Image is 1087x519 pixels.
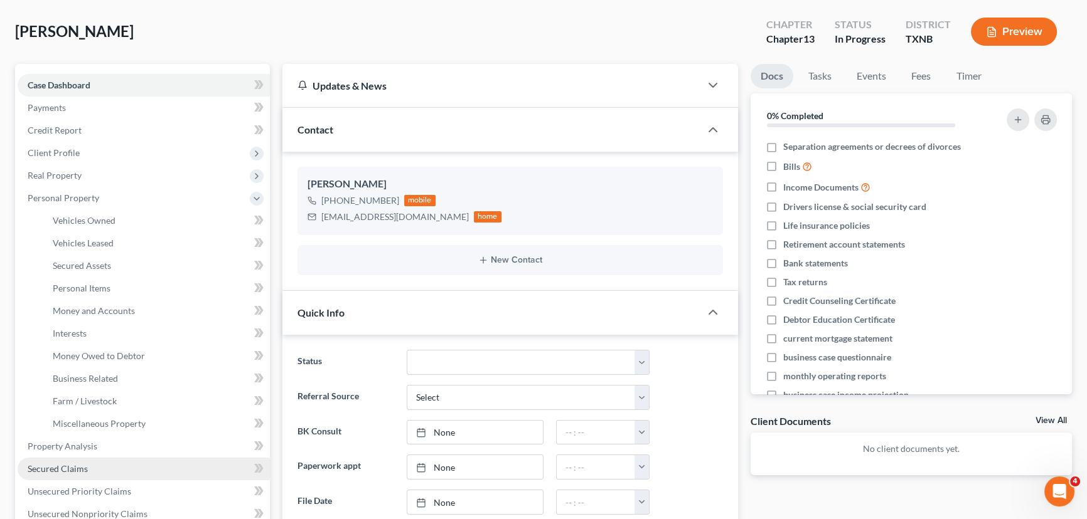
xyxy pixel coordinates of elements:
[847,64,896,88] a: Events
[18,74,270,97] a: Case Dashboard
[783,160,800,173] span: Bills
[43,322,270,345] a: Interests
[783,313,895,326] span: Debtor Education Certificate
[28,463,88,474] span: Secured Claims
[321,211,469,223] div: [EMAIL_ADDRESS][DOMAIN_NAME]
[15,22,134,40] span: [PERSON_NAME]
[18,97,270,119] a: Payments
[43,367,270,390] a: Business Related
[1070,476,1080,486] span: 4
[28,170,82,181] span: Real Property
[291,385,400,410] label: Referral Source
[761,443,1063,455] p: No client documents yet.
[407,421,542,444] a: None
[291,454,400,480] label: Paperwork appt
[291,350,400,375] label: Status
[28,102,66,113] span: Payments
[43,390,270,412] a: Farm / Livestock
[321,194,399,207] div: [PHONE_NUMBER]
[906,18,951,32] div: District
[43,209,270,232] a: Vehicles Owned
[404,195,436,206] div: mobile
[835,32,886,46] div: In Progress
[407,490,542,514] a: None
[783,238,905,251] span: Retirement account statements
[783,140,961,153] span: Separation agreements or decrees of divorces
[43,277,270,300] a: Personal Items
[783,370,886,382] span: monthly operating reports
[783,181,859,194] span: Income Documents
[798,64,842,88] a: Tasks
[297,79,685,92] div: Updates & News
[766,18,815,32] div: Chapter
[1044,476,1074,506] iframe: Intercom live chat
[43,254,270,277] a: Secured Assets
[53,260,111,271] span: Secured Assets
[53,215,115,226] span: Vehicles Owned
[783,201,926,213] span: Drivers license & social security card
[53,350,145,361] span: Money Owed to Debtor
[18,119,270,142] a: Credit Report
[557,455,636,479] input: -- : --
[751,414,831,427] div: Client Documents
[28,192,99,203] span: Personal Property
[901,64,941,88] a: Fees
[28,486,131,496] span: Unsecured Priority Claims
[53,283,110,293] span: Personal Items
[783,295,896,307] span: Credit Counseling Certificate
[946,64,992,88] a: Timer
[53,396,117,406] span: Farm / Livestock
[28,147,80,158] span: Client Profile
[297,123,333,135] span: Contact
[43,300,270,322] a: Money and Accounts
[783,276,827,288] span: Tax returns
[835,18,886,32] div: Status
[783,219,870,232] span: Life insurance policies
[783,351,891,364] span: business case questionnaire
[308,177,713,192] div: [PERSON_NAME]
[906,32,951,46] div: TXNB
[803,33,815,45] span: 13
[43,232,270,254] a: Vehicles Leased
[18,458,270,480] a: Secured Claims
[18,480,270,503] a: Unsecured Priority Claims
[53,328,87,338] span: Interests
[43,345,270,367] a: Money Owed to Debtor
[18,435,270,458] a: Property Analysis
[291,420,400,445] label: BK Consult
[28,508,147,519] span: Unsecured Nonpriority Claims
[971,18,1057,46] button: Preview
[407,455,542,479] a: None
[28,80,90,90] span: Case Dashboard
[297,307,345,318] span: Quick Info
[308,255,713,265] button: New Contact
[43,412,270,435] a: Miscellaneous Property
[557,490,636,514] input: -- : --
[783,389,909,401] span: business case income projection
[751,64,793,88] a: Docs
[766,32,815,46] div: Chapter
[53,238,114,248] span: Vehicles Leased
[557,421,636,444] input: -- : --
[474,211,501,223] div: home
[28,125,82,135] span: Credit Report
[783,257,848,270] span: Bank statements
[53,373,118,384] span: Business Related
[1036,416,1067,425] a: View All
[291,490,400,515] label: File Date
[767,110,823,121] strong: 0% Completed
[53,305,135,316] span: Money and Accounts
[53,418,146,429] span: Miscellaneous Property
[28,441,97,451] span: Property Analysis
[783,332,892,345] span: current mortgage statement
